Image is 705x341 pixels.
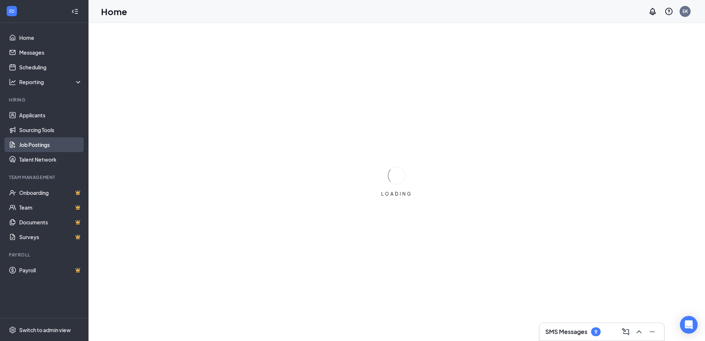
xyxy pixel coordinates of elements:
svg: Settings [9,326,16,334]
div: Hiring [9,97,81,103]
a: PayrollCrown [19,263,82,278]
svg: WorkstreamLogo [8,7,15,15]
a: Sourcing Tools [19,123,82,137]
h3: SMS Messages [545,328,587,336]
h1: Home [101,5,127,18]
a: SurveysCrown [19,230,82,244]
a: OnboardingCrown [19,185,82,200]
div: Open Intercom Messenger [680,316,698,334]
svg: ChevronUp [635,327,643,336]
svg: Minimize [648,327,657,336]
div: Reporting [19,78,83,86]
svg: Collapse [71,8,79,15]
a: Home [19,30,82,45]
div: EK [683,8,688,14]
a: Talent Network [19,152,82,167]
a: Job Postings [19,137,82,152]
a: DocumentsCrown [19,215,82,230]
svg: ComposeMessage [621,327,630,336]
button: ComposeMessage [620,326,632,338]
a: TeamCrown [19,200,82,215]
a: Messages [19,45,82,60]
svg: QuestionInfo [664,7,673,16]
svg: Analysis [9,78,16,86]
svg: Notifications [648,7,657,16]
div: LOADING [378,191,415,197]
a: Scheduling [19,60,82,75]
a: Applicants [19,108,82,123]
button: Minimize [646,326,658,338]
button: ChevronUp [633,326,645,338]
div: Switch to admin view [19,326,71,334]
div: 9 [594,329,597,335]
div: Team Management [9,174,81,180]
div: Payroll [9,252,81,258]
